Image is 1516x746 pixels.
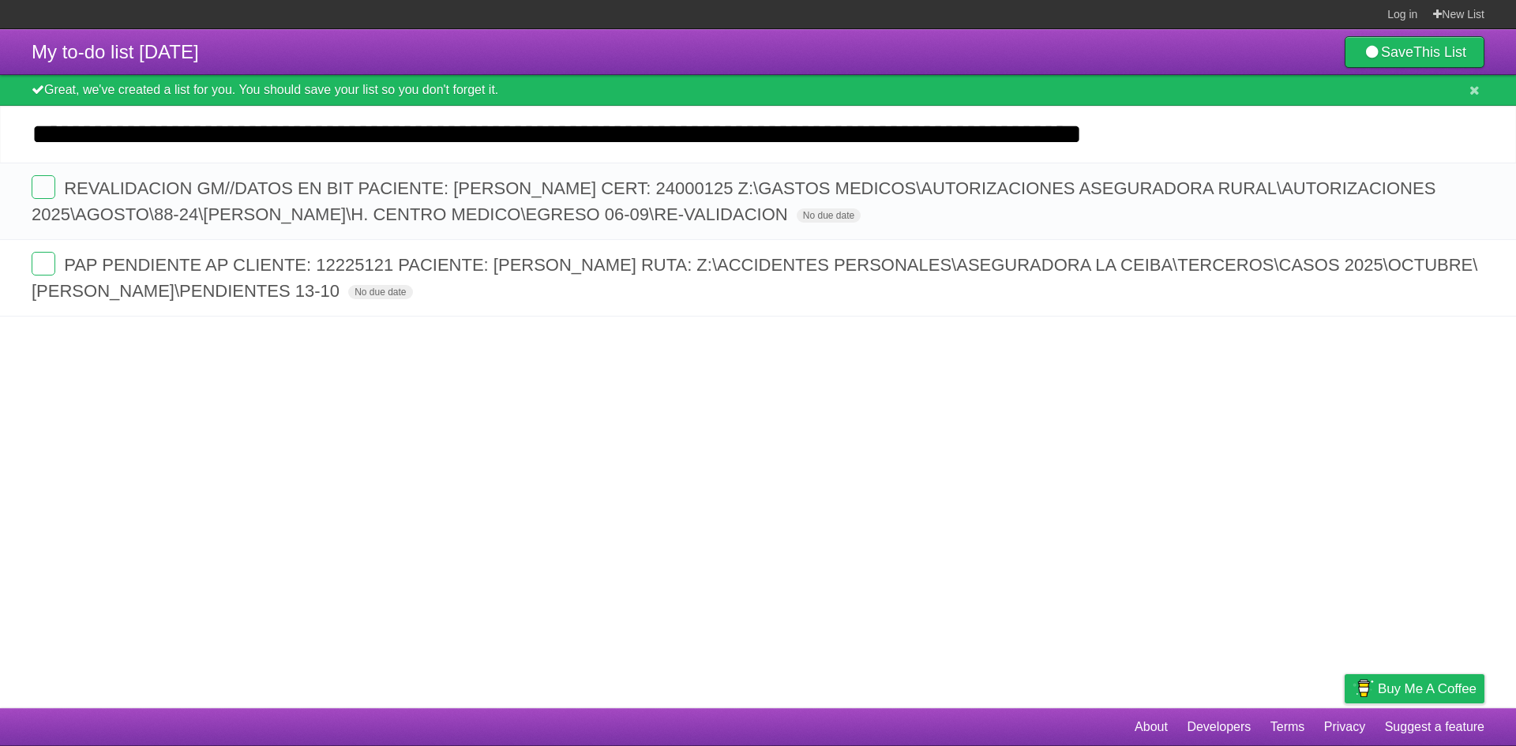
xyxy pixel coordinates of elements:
a: Buy me a coffee [1345,674,1484,703]
label: Done [32,175,55,199]
a: Terms [1270,712,1305,742]
a: Developers [1187,712,1251,742]
span: PAP PENDIENTE AP CLIENTE: 12225121 PACIENTE: [PERSON_NAME] RUTA: Z:\ACCIDENTES PERSONALES\ASEGURA... [32,255,1477,301]
span: My to-do list [DATE] [32,41,199,62]
span: No due date [348,285,412,299]
label: Done [32,252,55,276]
span: Buy me a coffee [1378,675,1477,703]
a: SaveThis List [1345,36,1484,68]
span: REVALIDACION GM//DATOS EN BIT PACIENTE: [PERSON_NAME] CERT: 24000125 Z:\GASTOS MEDICOS\AUTORIZACI... [32,178,1435,224]
a: Suggest a feature [1385,712,1484,742]
a: Privacy [1324,712,1365,742]
img: Buy me a coffee [1353,675,1374,702]
b: This List [1413,44,1466,60]
span: No due date [797,208,861,223]
a: About [1135,712,1168,742]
